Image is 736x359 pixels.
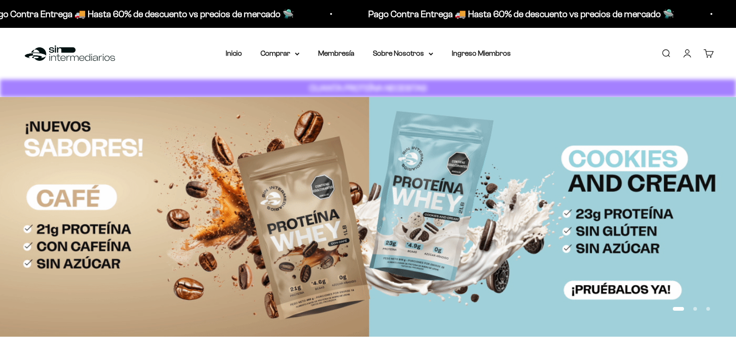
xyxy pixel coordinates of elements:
strong: CUANTA PROTEÍNA NECESITAS [309,83,427,93]
a: Inicio [226,49,242,57]
summary: Sobre Nosotros [373,47,433,59]
summary: Comprar [261,47,300,59]
p: Pago Contra Entrega 🚚 Hasta 60% de descuento vs precios de mercado 🛸 [368,7,674,21]
a: Ingreso Miembros [452,49,511,57]
a: Membresía [318,49,354,57]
